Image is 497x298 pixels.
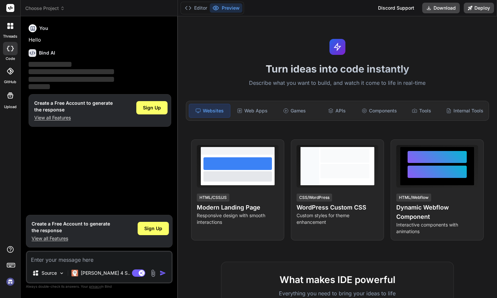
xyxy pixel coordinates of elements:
h1: Create a Free Account to generate the response [32,221,110,234]
div: Web Apps [232,104,273,118]
p: Source [42,270,57,276]
img: attachment [149,269,157,277]
div: Websites [189,104,230,118]
span: ‌ [29,69,114,74]
div: Components [359,104,400,118]
label: GitHub [4,79,16,85]
h4: Modern Landing Page [197,203,279,212]
p: Interactive components with animations [396,222,478,235]
p: Always double-check its answers. Your in Bind [26,283,173,290]
h2: What makes IDE powerful [232,273,443,287]
img: Claude 4 Sonnet [71,270,78,276]
h6: Bind AI [39,50,55,56]
p: Hello [29,36,171,44]
span: privacy [89,284,101,288]
button: Download [422,3,460,13]
div: Tools [401,104,442,118]
button: Deploy [464,3,494,13]
h4: Dynamic Webflow Component [396,203,478,222]
button: Preview [210,3,242,13]
div: CSS/WordPress [297,194,332,202]
p: Custom styles for theme enhancement [297,212,378,225]
h1: Turn ideas into code instantly [182,63,493,75]
div: APIs [316,104,357,118]
span: ‌ [29,62,71,67]
span: Choose Project [25,5,65,12]
span: ‌ [29,84,50,89]
h4: WordPress Custom CSS [297,203,378,212]
label: threads [3,34,17,39]
label: code [6,56,15,62]
div: HTML/CSS/JS [197,194,229,202]
img: icon [160,270,166,276]
button: Editor [182,3,210,13]
span: ‌ [29,77,114,82]
div: Games [274,104,315,118]
div: HTML/Webflow [396,194,431,202]
span: Sign Up [143,104,161,111]
p: View all Features [32,235,110,242]
h6: You [39,25,48,32]
p: Responsive design with smooth interactions [197,212,279,225]
span: Sign Up [144,225,162,232]
img: Pick Models [59,270,64,276]
p: Describe what you want to build, and watch it come to life in real-time [182,79,493,87]
div: Discord Support [374,3,418,13]
div: Internal Tools [443,104,486,118]
p: [PERSON_NAME] 4 S.. [81,270,130,276]
p: View all Features [34,114,113,121]
label: Upload [4,104,17,110]
p: Everything you need to bring your ideas to life [232,289,443,297]
h1: Create a Free Account to generate the response [34,100,113,113]
img: signin [5,276,16,287]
